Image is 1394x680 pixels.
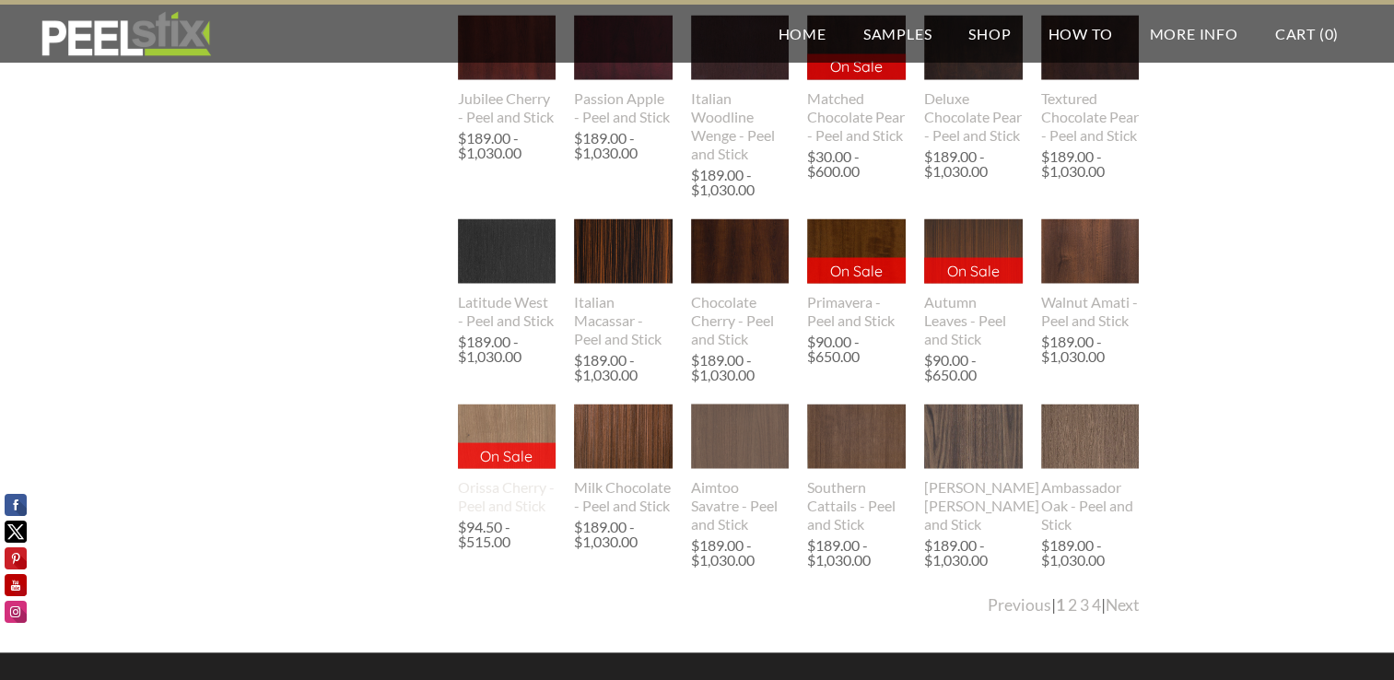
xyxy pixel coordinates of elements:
[924,257,1023,283] p: On Sale
[1041,15,1140,144] a: Textured Chocolate Pear - Peel and Stick
[807,334,906,363] div: $90.00 - $650.00
[807,15,906,144] a: On Sale Matched Chocolate Pear - Peel and Stick
[807,148,906,178] div: $30.00 - $600.00
[924,352,1023,381] div: $90.00 - $650.00
[1257,5,1357,63] a: Cart (0)
[807,404,906,533] a: Southern Cattails - Peel and Stick
[988,593,1140,616] div: | |
[691,372,790,499] img: s832171791223022656_p783_i1_w640.jpeg
[1130,5,1256,63] a: More Info
[691,218,790,284] img: s832171791223022656_p471_i1_w400.jpeg
[924,477,1023,533] div: [PERSON_NAME] [PERSON_NAME] and Stick
[458,88,556,125] div: Jubilee Cherry - Peel and Stick
[807,537,901,567] div: $189.00 - $1,030.00
[923,404,1023,469] img: s832171791223022656_p667_i2_w307.jpeg
[37,11,215,57] img: REFACE SUPPLIES
[760,5,845,63] a: Home
[1106,594,1140,614] a: Next
[691,88,790,162] div: Italian Woodline Wenge - Peel and Stick
[458,292,556,329] div: Latitude West - Peel and Stick
[691,352,785,381] div: $189.00 - $1,030.00
[691,218,790,347] a: Chocolate Cherry - Peel and Stick
[1041,404,1140,533] a: Ambassador Oak - Peel and Stick
[574,218,673,284] img: s832171791223022656_p505_i1_w400.jpeg
[574,130,668,159] div: $189.00 - $1,030.00
[1030,5,1131,63] a: How To
[1092,594,1101,614] a: 4
[1041,404,1140,469] img: s832171791223022656_p481_i1_w400.jpeg
[845,5,951,63] a: Samples
[807,292,906,329] div: Primavera - Peel and Stick
[807,53,906,79] p: On Sale
[924,148,1018,178] div: $189.00 - $1,030.00
[574,292,673,347] div: Italian Macassar - Peel and Stick
[807,404,906,469] img: s832171791223022656_p765_i4_w640.jpeg
[1041,292,1140,329] div: Walnut Amati - Peel and Stick
[988,594,1051,614] a: Previous
[574,15,673,125] a: Passion Apple - Peel and Stick
[574,88,673,125] div: Passion Apple - Peel and Stick
[1041,218,1140,284] img: s832171791223022656_p597_i1_w400.jpeg
[458,130,552,159] div: $189.00 - $1,030.00
[924,537,1018,567] div: $189.00 - $1,030.00
[807,88,906,144] div: Matched Chocolate Pear - Peel and Stick
[807,218,906,329] a: On Sale Primavera - Peel and Stick
[807,257,906,283] p: On Sale
[691,167,785,196] div: $189.00 - $1,030.00
[458,334,552,363] div: $189.00 - $1,030.00
[1041,88,1140,144] div: Textured Chocolate Pear - Peel and Stick
[924,292,1023,347] div: Autumn Leaves - Peel and Stick
[691,292,790,347] div: Chocolate Cherry - Peel and Stick
[457,404,556,469] img: s832171791223022656_p656_i1_w307.jpeg
[458,218,556,284] img: s832171791223022656_p583_i1_w400.jpeg
[1324,25,1333,42] span: 0
[924,15,1023,144] a: Deluxe Chocolate Pear - Peel and Stick
[1041,537,1135,567] div: $189.00 - $1,030.00
[458,477,556,514] div: Orissa Cherry - Peel and Stick
[458,519,556,548] div: $94.50 - $515.00
[691,537,785,567] div: $189.00 - $1,030.00
[1080,594,1089,614] a: 3
[691,404,790,533] a: Aimtoo Savatre - Peel and Stick
[807,477,906,533] div: Southern Cattails - Peel and Stick
[924,404,1023,533] a: [PERSON_NAME] [PERSON_NAME] and Stick
[1068,594,1077,614] a: 2
[574,352,668,381] div: $189.00 - $1,030.00
[458,442,556,468] p: On Sale
[807,218,906,284] img: s832171791223022656_p964_i1_w2048.jpeg
[574,519,668,548] div: $189.00 - $1,030.00
[574,404,673,514] a: Milk Chocolate - Peel and Stick
[1041,477,1140,533] div: Ambassador Oak - Peel and Stick
[573,404,674,469] img: s832171791223022656_p584_i1_w400.jpeg
[1041,148,1135,178] div: $189.00 - $1,030.00
[1041,218,1140,329] a: Walnut Amati - Peel and Stick
[1056,594,1065,614] a: 1
[950,5,1029,63] a: Shop
[458,404,556,514] a: On Sale Orissa Cherry - Peel and Stick
[924,218,1023,284] img: s832171791223022656_p578_i1_w400.jpeg
[458,15,556,125] a: Jubilee Cherry - Peel and Stick
[691,15,790,162] a: Italian Woodline Wenge - Peel and Stick
[691,477,790,533] div: Aimtoo Savatre - Peel and Stick
[924,88,1023,144] div: Deluxe Chocolate Pear - Peel and Stick
[924,218,1023,347] a: On Sale Autumn Leaves - Peel and Stick
[458,218,556,329] a: Latitude West - Peel and Stick
[1041,334,1135,363] div: $189.00 - $1,030.00
[574,477,673,514] div: Milk Chocolate - Peel and Stick
[574,218,673,347] a: Italian Macassar - Peel and Stick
